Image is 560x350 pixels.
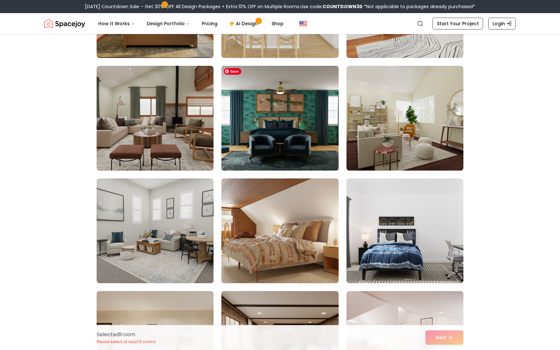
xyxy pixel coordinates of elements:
[44,13,516,34] nav: Global
[363,3,475,10] span: *Not applicable to packages already purchased*
[266,17,289,30] a: Shop
[346,66,463,171] img: Room room-18
[85,3,475,10] div: [DATE] Countdown Sale – Get 30% OFF All Design Packages + Extra 10% OFF on Multiple Rooms.
[44,17,85,30] a: Spacejoy
[97,66,214,171] img: Room room-16
[299,20,307,28] img: United States
[141,17,195,30] button: Design Portfolio
[93,17,140,30] button: How It Works
[346,178,463,283] img: Room room-21
[433,18,483,29] a: Start Your Project
[97,178,214,283] img: Room room-19
[196,17,223,30] a: Pricing
[323,3,363,10] b: COUNTDOWN30
[218,63,341,173] img: Room room-17
[300,3,363,10] span: Use code:
[93,17,289,30] nav: Main
[224,17,265,30] a: AI Design
[221,178,338,283] img: Room room-20
[97,331,156,339] p: Selected 1 room
[97,339,156,344] p: Please select at least 5 rooms
[44,17,85,30] img: Spacejoy Logo
[488,18,516,29] a: Login
[224,68,241,75] span: Save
